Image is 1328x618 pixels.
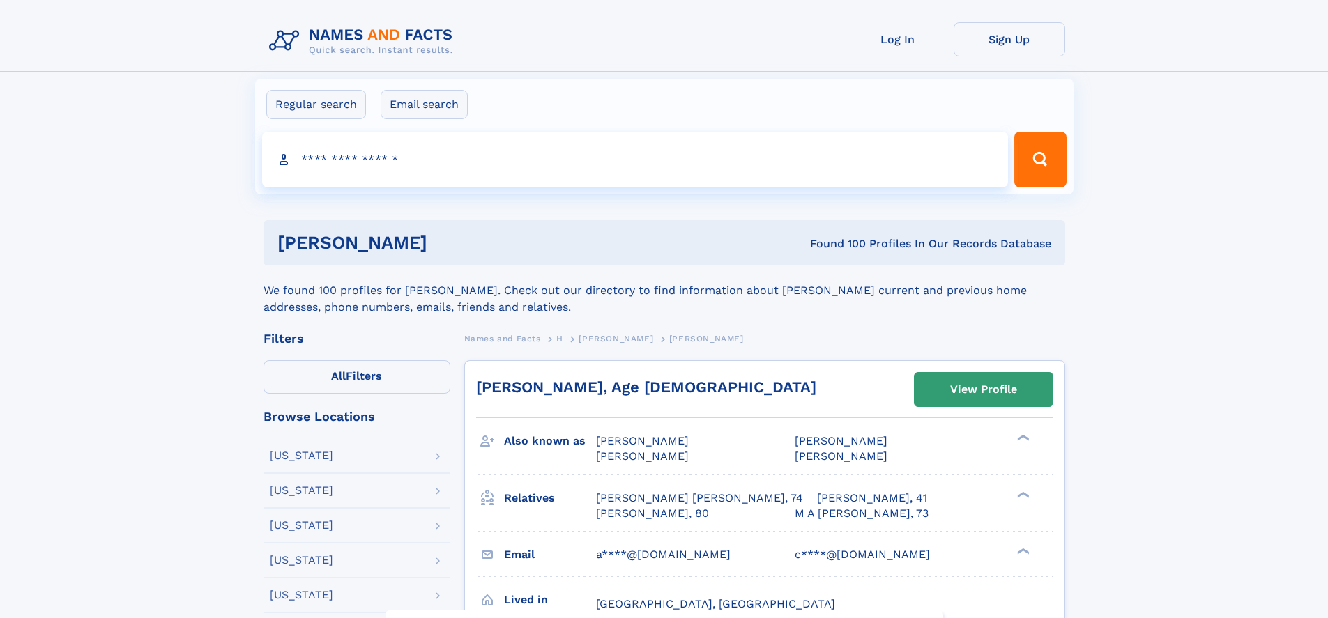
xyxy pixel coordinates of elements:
[270,450,333,461] div: [US_STATE]
[264,410,450,423] div: Browse Locations
[556,330,563,347] a: H
[464,330,541,347] a: Names and Facts
[381,90,468,119] label: Email search
[504,486,596,510] h3: Relatives
[504,429,596,453] h3: Also known as
[579,334,653,343] span: [PERSON_NAME]
[579,330,653,347] a: [PERSON_NAME]
[270,555,333,566] div: [US_STATE]
[596,506,709,521] a: [PERSON_NAME], 80
[1014,433,1030,442] div: ❯
[795,449,887,463] span: [PERSON_NAME]
[842,22,954,56] a: Log In
[504,588,596,612] h3: Lived in
[270,485,333,496] div: [US_STATE]
[669,334,744,343] span: [PERSON_NAME]
[596,434,689,447] span: [PERSON_NAME]
[264,360,450,394] label: Filters
[331,369,346,383] span: All
[1014,546,1030,555] div: ❯
[596,490,803,506] a: [PERSON_NAME] [PERSON_NAME], 74
[264,265,1065,316] div: We found 100 profiles for [PERSON_NAME]. Check out our directory to find information about [PERSO...
[817,490,927,506] a: [PERSON_NAME], 41
[476,378,816,396] a: [PERSON_NAME], Age [DEMOGRAPHIC_DATA]
[266,90,366,119] label: Regular search
[1014,490,1030,499] div: ❯
[262,132,1009,187] input: search input
[795,434,887,447] span: [PERSON_NAME]
[556,334,563,343] span: H
[618,236,1051,252] div: Found 100 Profiles In Our Records Database
[264,332,450,345] div: Filters
[954,22,1065,56] a: Sign Up
[915,373,1053,406] a: View Profile
[795,506,929,521] a: M A [PERSON_NAME], 73
[950,373,1017,405] div: View Profile
[504,543,596,566] h3: Email
[270,589,333,601] div: [US_STATE]
[264,22,464,60] img: Logo Names and Facts
[1014,132,1066,187] button: Search Button
[596,597,835,610] span: [GEOGRAPHIC_DATA], [GEOGRAPHIC_DATA]
[596,449,689,463] span: [PERSON_NAME]
[277,234,619,252] h1: [PERSON_NAME]
[270,520,333,531] div: [US_STATE]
